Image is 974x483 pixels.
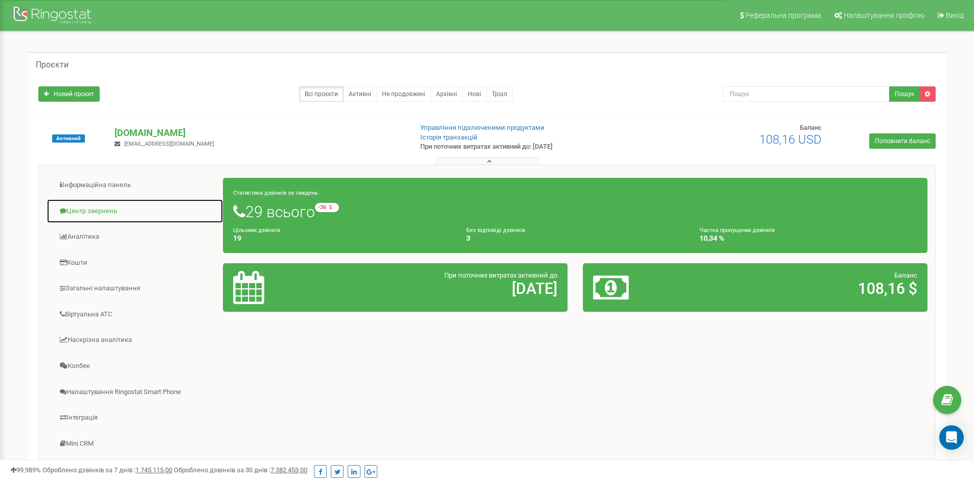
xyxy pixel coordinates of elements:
[47,405,223,430] a: Інтеграція
[47,457,223,482] a: [PERSON_NAME]
[47,354,223,379] a: Колбек
[420,124,545,131] a: Управління підключеними продуктами
[939,425,964,450] div: Open Intercom Messenger
[299,86,344,102] a: Всі проєкти
[486,86,513,102] a: Тріал
[889,86,920,102] button: Пошук
[462,86,487,102] a: Нові
[10,466,41,474] span: 99,989%
[431,86,463,102] a: Архівні
[47,328,223,353] a: Наскрізна аналітика
[38,86,100,102] a: Новий проєкт
[745,11,821,19] span: Реферальна програма
[946,11,964,19] span: Вихід
[47,431,223,456] a: Mini CRM
[376,86,431,102] a: Не продовжені
[52,134,85,143] span: Активний
[844,11,924,19] span: Налаштування профілю
[800,124,822,131] span: Баланс
[444,271,557,279] span: При поточних витратах активний до
[233,203,917,220] h1: 29 всього
[894,271,917,279] span: Баланс
[346,280,557,297] h2: [DATE]
[466,235,684,242] h4: 3
[135,466,172,474] u: 1 745 115,00
[42,466,172,474] span: Оброблено дзвінків за 7 днів :
[233,227,280,234] small: Цільових дзвінків
[343,86,377,102] a: Активні
[759,132,822,147] span: 108,16 USD
[706,280,917,297] h2: 108,16 $
[124,141,214,147] span: [EMAIL_ADDRESS][DOMAIN_NAME]
[233,235,451,242] h4: 19
[420,142,633,152] p: При поточних витратах активний до: [DATE]
[699,227,775,234] small: Частка пропущених дзвінків
[174,466,307,474] span: Оброблено дзвінків за 30 днів :
[315,203,339,212] small: -36
[466,227,525,234] small: Без відповіді дзвінків
[47,173,223,198] a: Інформаційна панель
[869,133,936,149] a: Поповнити баланс
[420,133,478,141] a: Історія транзакцій
[47,276,223,301] a: Загальні налаштування
[47,250,223,275] a: Кошти
[47,302,223,327] a: Віртуальна АТС
[36,60,69,70] h5: Проєкти
[115,126,403,140] p: [DOMAIN_NAME]
[699,235,917,242] h4: 10,34 %
[723,86,890,102] input: Пошук
[233,190,318,196] small: Статистика дзвінків за тиждень
[47,224,223,249] a: Аналiтика
[47,199,223,224] a: Центр звернень
[270,466,307,474] u: 7 382 453,00
[47,380,223,405] a: Налаштування Ringostat Smart Phone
